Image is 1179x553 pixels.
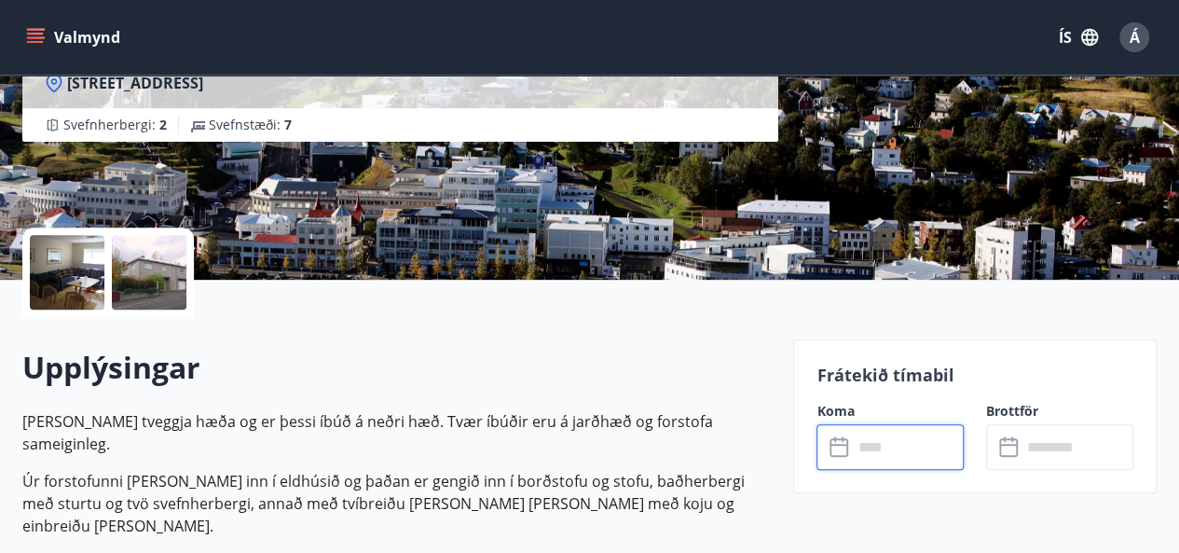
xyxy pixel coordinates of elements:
[22,21,128,54] button: menu
[67,73,203,93] span: [STREET_ADDRESS]
[284,116,292,133] span: 7
[1130,27,1140,48] span: Á
[209,116,292,134] span: Svefnstæði :
[159,116,167,133] span: 2
[1112,15,1157,60] button: Á
[986,402,1133,421] label: Brottför
[1049,21,1108,54] button: ÍS
[816,363,1133,387] p: Frátekið tímabil
[22,470,771,537] p: Úr forstofunni [PERSON_NAME] inn í eldhúsið og þaðan er gengið inn í borðstofu og stofu, baðherbe...
[22,410,771,455] p: [PERSON_NAME] tveggja hæða og er þessi íbúð á neðri hæð. Tvær íbúðir eru á jarðhæð og forstofa sa...
[22,347,771,388] h2: Upplýsingar
[816,402,964,421] label: Koma
[63,116,167,134] span: Svefnherbergi :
